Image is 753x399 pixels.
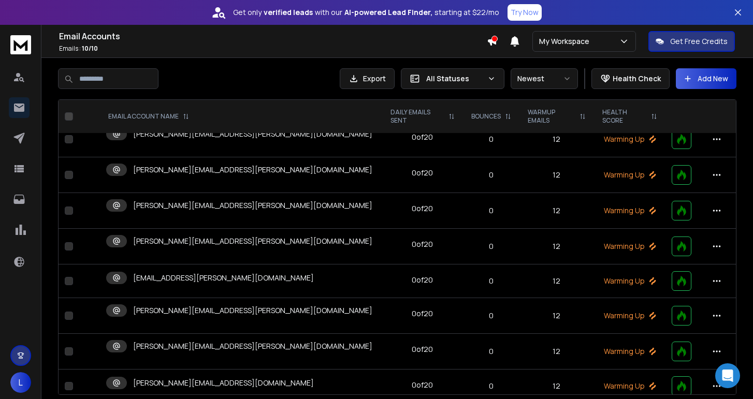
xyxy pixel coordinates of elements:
[133,341,372,351] p: [PERSON_NAME][EMAIL_ADDRESS][PERSON_NAME][DOMAIN_NAME]
[412,132,433,142] div: 0 of 20
[469,205,513,216] p: 0
[412,275,433,285] div: 0 of 20
[471,112,501,121] p: BOUNCES
[676,68,736,89] button: Add New
[508,4,542,21] button: Try Now
[600,170,659,180] p: Warming Up
[600,241,659,252] p: Warming Up
[133,200,372,211] p: [PERSON_NAME][EMAIL_ADDRESS][PERSON_NAME][DOMAIN_NAME]
[233,7,499,18] p: Get only with our starting at $22/mo
[412,203,433,214] div: 0 of 20
[412,239,433,249] div: 0 of 20
[528,108,575,125] p: WARMUP EMAILS
[82,44,98,53] span: 10 / 10
[469,170,513,180] p: 0
[591,68,670,89] button: Health Check
[133,378,314,388] p: [PERSON_NAME][EMAIL_ADDRESS][DOMAIN_NAME]
[519,229,594,264] td: 12
[519,298,594,334] td: 12
[469,134,513,144] p: 0
[519,264,594,298] td: 12
[108,112,189,121] div: EMAIL ACCOUNT NAME
[10,372,31,393] button: L
[469,276,513,286] p: 0
[613,73,661,84] p: Health Check
[600,346,659,357] p: Warming Up
[133,305,372,316] p: [PERSON_NAME][EMAIL_ADDRESS][PERSON_NAME][DOMAIN_NAME]
[519,157,594,193] td: 12
[648,31,735,52] button: Get Free Credits
[511,68,578,89] button: Newest
[412,380,433,390] div: 0 of 20
[390,108,444,125] p: DAILY EMAILS SENT
[412,168,433,178] div: 0 of 20
[519,193,594,229] td: 12
[519,334,594,370] td: 12
[600,381,659,391] p: Warming Up
[133,273,314,283] p: [EMAIL_ADDRESS][PERSON_NAME][DOMAIN_NAME]
[10,35,31,54] img: logo
[426,73,483,84] p: All Statuses
[511,7,539,18] p: Try Now
[469,381,513,391] p: 0
[600,311,659,321] p: Warming Up
[715,363,740,388] div: Open Intercom Messenger
[59,45,487,53] p: Emails :
[412,344,433,354] div: 0 of 20
[59,30,487,42] h1: Email Accounts
[602,108,647,125] p: HEALTH SCORE
[469,346,513,357] p: 0
[133,165,372,175] p: [PERSON_NAME][EMAIL_ADDRESS][PERSON_NAME][DOMAIN_NAME]
[600,134,659,144] p: Warming Up
[600,205,659,216] p: Warming Up
[133,129,372,139] p: [PERSON_NAME][EMAIL_ADDRESS][PERSON_NAME][DOMAIN_NAME]
[539,36,593,47] p: My Workspace
[340,68,395,89] button: Export
[412,308,433,319] div: 0 of 20
[133,236,372,246] p: [PERSON_NAME][EMAIL_ADDRESS][PERSON_NAME][DOMAIN_NAME]
[469,241,513,252] p: 0
[519,122,594,157] td: 12
[600,276,659,286] p: Warming Up
[469,311,513,321] p: 0
[264,7,313,18] strong: verified leads
[344,7,432,18] strong: AI-powered Lead Finder,
[670,36,728,47] p: Get Free Credits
